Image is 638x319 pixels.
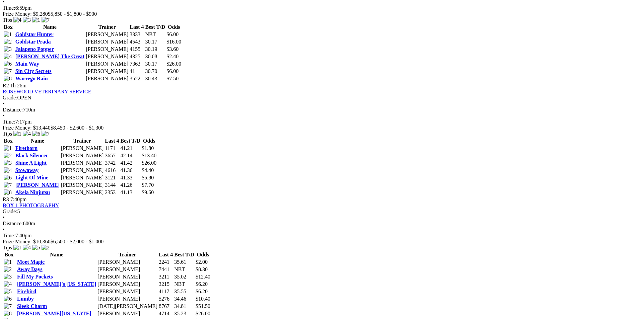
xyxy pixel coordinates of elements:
img: 7 [4,303,12,309]
td: [PERSON_NAME] [97,281,158,288]
a: Away Days [17,266,43,272]
td: [PERSON_NAME] [61,174,104,181]
td: [PERSON_NAME] [85,75,129,82]
th: Last 4 [104,138,119,144]
span: $1.80 [142,145,154,151]
td: 30.17 [145,61,166,67]
a: Goldstar Prada [15,39,51,45]
td: [PERSON_NAME] [85,53,129,60]
td: 3742 [104,160,119,166]
th: Odds [141,138,157,144]
td: [PERSON_NAME] [97,296,158,302]
span: $4.40 [142,167,154,173]
img: 2 [4,39,12,45]
span: $51.50 [196,303,210,309]
img: 6 [32,131,40,137]
th: Best T/D [145,24,166,30]
span: $7.50 [166,76,179,81]
img: 2 [4,153,12,159]
td: [PERSON_NAME] [97,310,158,317]
td: [PERSON_NAME] [61,152,104,159]
td: 42.14 [120,152,141,159]
a: Moet Magic [17,259,45,265]
td: 35.61 [174,259,195,265]
td: [PERSON_NAME] [97,273,158,280]
span: Tips [3,17,12,23]
img: 5 [4,289,12,295]
span: $26.00 [196,311,210,316]
a: Fill My Pockets [17,274,53,280]
th: Trainer [85,24,129,30]
td: 3121 [104,174,119,181]
img: 2 [42,245,50,251]
span: $8,450 - $2,600 - $1,300 [51,125,104,131]
th: Trainer [61,138,104,144]
span: $26.00 [166,61,181,67]
td: 3211 [158,273,173,280]
td: 3215 [158,281,173,288]
td: [PERSON_NAME] [61,182,104,188]
td: 34.46 [174,296,195,302]
a: Akela Ninjutsu [15,189,50,195]
a: [PERSON_NAME] [15,182,60,188]
td: [PERSON_NAME] [61,145,104,152]
td: 4714 [158,310,173,317]
span: Grade: [3,209,17,214]
td: 35.55 [174,288,195,295]
a: Sin City Secrets [15,68,52,74]
span: Distance: [3,221,23,226]
td: 4543 [129,38,144,45]
span: $13.40 [142,153,156,158]
th: Trainer [97,251,158,258]
img: 6 [4,296,12,302]
span: Tips [3,245,12,250]
img: 2 [4,266,12,272]
img: 3 [4,46,12,52]
td: [PERSON_NAME] [61,167,104,174]
td: 34.81 [174,303,195,310]
th: Best T/D [174,251,195,258]
td: [PERSON_NAME] [85,31,129,38]
img: 3 [23,17,31,23]
span: $6.20 [196,289,208,294]
th: Name [15,138,60,144]
td: 41 [129,68,144,75]
div: 600m [3,221,635,227]
span: $6.20 [196,281,208,287]
th: Name [15,24,85,30]
img: 4 [23,245,31,251]
td: 8767 [158,303,173,310]
img: 3 [4,274,12,280]
td: [DATE][PERSON_NAME] [97,303,158,310]
span: $5.80 [142,175,154,180]
span: R3 [3,196,9,202]
span: Tips [3,131,12,137]
td: 4325 [129,53,144,60]
a: Shine A Light [15,160,47,166]
td: 5276 [158,296,173,302]
div: OPEN [3,95,635,101]
span: $9.60 [142,189,154,195]
td: [PERSON_NAME] [61,160,104,166]
div: 5 [3,209,635,215]
a: Firethorn [15,145,38,151]
span: $12.40 [196,274,210,280]
img: 7 [42,131,50,137]
td: 3333 [129,31,144,38]
span: Time: [3,119,15,125]
td: 3144 [104,182,119,188]
img: 5 [32,245,40,251]
a: Firebird [17,289,36,294]
td: 4616 [104,167,119,174]
span: 1h 26m [10,83,26,88]
span: $6,500 - $2,000 - $1,000 [51,239,104,244]
th: Best T/D [120,138,141,144]
a: Light Of Mine [15,175,49,180]
td: NBT [174,266,195,273]
img: 8 [4,311,12,317]
td: 1171 [104,145,119,152]
td: 35.23 [174,310,195,317]
td: 41.42 [120,160,141,166]
span: Grade: [3,95,17,100]
span: $6.00 [166,68,179,74]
